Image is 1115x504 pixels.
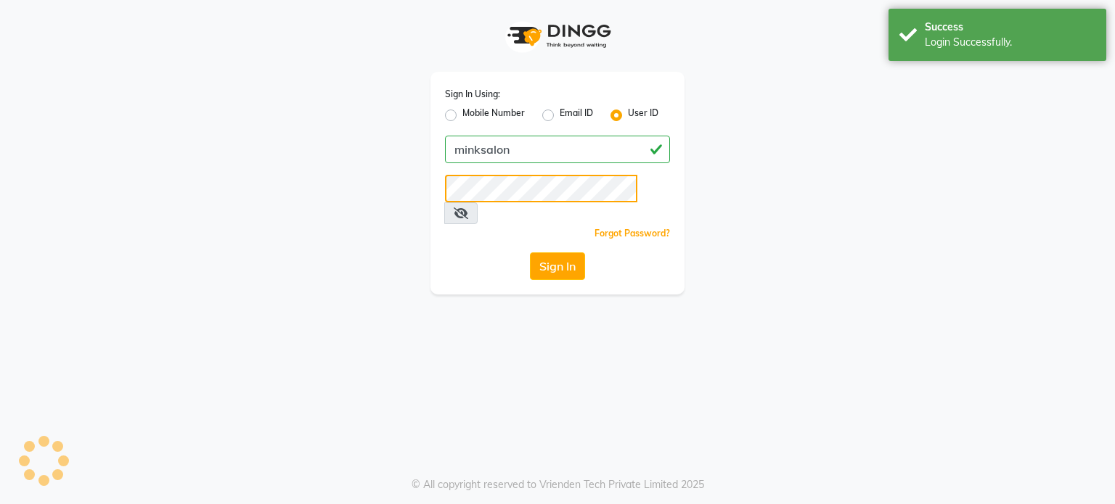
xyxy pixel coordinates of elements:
[628,107,658,124] label: User ID
[595,228,670,239] a: Forgot Password?
[462,107,525,124] label: Mobile Number
[530,252,585,280] button: Sign In
[925,35,1095,50] div: Login Successfully.
[445,88,500,101] label: Sign In Using:
[499,15,616,57] img: logo1.svg
[925,20,1095,35] div: Success
[560,107,593,124] label: Email ID
[445,136,670,163] input: Username
[445,175,637,202] input: Username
